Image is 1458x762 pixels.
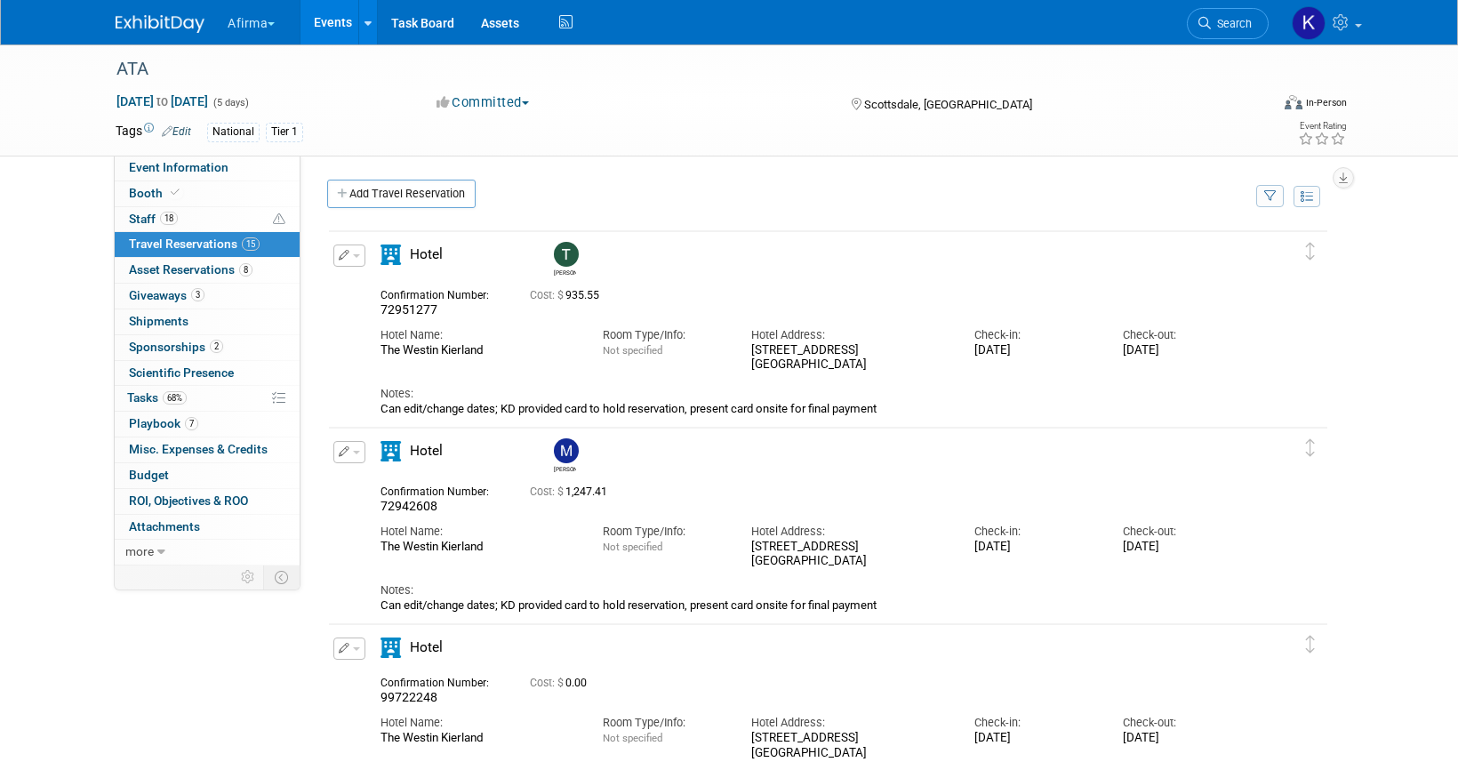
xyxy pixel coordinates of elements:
span: 18 [160,212,178,225]
div: [STREET_ADDRESS] [GEOGRAPHIC_DATA] [751,540,947,570]
a: Giveaways3 [115,284,300,309]
a: Add Travel Reservation [327,180,476,208]
div: [DATE] [1123,731,1245,746]
td: Tags [116,122,191,142]
div: Notes: [381,386,1245,402]
i: Click and drag to move item [1306,636,1315,654]
span: to [154,94,171,108]
div: Hotel Address: [751,715,947,731]
span: Budget [129,468,169,482]
div: Hotel Address: [751,524,947,540]
span: 2 [210,340,223,353]
div: Mohammed Alshalalfa [554,463,576,473]
a: Staff18 [115,207,300,232]
div: Taylor Cavazos [554,267,576,277]
span: 72951277 [381,302,437,317]
span: Staff [129,212,178,226]
a: Shipments [115,309,300,334]
span: Travel Reservations [129,237,260,251]
span: Hotel [410,443,443,459]
div: Check-in: [974,524,1096,540]
span: Cost: $ [530,485,565,498]
span: Not specified [603,541,662,553]
span: Playbook [129,416,198,430]
span: [DATE] [DATE] [116,93,209,109]
div: Hotel Name: [381,327,576,343]
div: Can edit/change dates; KD provided card to hold reservation, present card onsite for final payment [381,402,1245,416]
div: Check-out: [1123,327,1245,343]
span: Asset Reservations [129,262,252,277]
div: Event Rating [1298,122,1346,131]
span: Booth [129,186,183,200]
div: Room Type/Info: [603,327,725,343]
div: Hotel Name: [381,715,576,731]
div: Mohammed Alshalalfa [549,438,581,473]
i: Filter by Traveler [1264,191,1277,203]
i: Booth reservation complete [171,188,180,197]
a: more [115,540,300,565]
span: (5 days) [212,97,249,108]
div: ATA [110,53,1242,85]
a: Sponsorships2 [115,335,300,360]
span: 0.00 [530,677,594,689]
img: Format-Inperson.png [1285,95,1302,109]
span: Not specified [603,344,662,357]
span: 15 [242,237,260,251]
img: ExhibitDay [116,15,204,33]
span: Hotel [410,246,443,262]
i: Click and drag to move item [1306,439,1315,457]
div: The Westin Kierland [381,731,576,746]
span: Shipments [129,314,188,328]
div: [DATE] [1123,540,1245,555]
div: National [207,123,260,141]
div: [DATE] [1123,343,1245,358]
a: Event Information [115,156,300,180]
div: Confirmation Number: [381,671,503,690]
a: Edit [162,125,191,138]
img: Mohammed Alshalalfa [554,438,579,463]
div: [STREET_ADDRESS] [GEOGRAPHIC_DATA] [751,731,947,761]
div: Room Type/Info: [603,524,725,540]
span: more [125,544,154,558]
div: [STREET_ADDRESS] [GEOGRAPHIC_DATA] [751,343,947,373]
span: Sponsorships [129,340,223,354]
a: Misc. Expenses & Credits [115,437,300,462]
span: 935.55 [530,289,606,301]
div: The Westin Kierland [381,540,576,555]
div: [DATE] [974,731,1096,746]
span: Scottsdale, [GEOGRAPHIC_DATA] [864,98,1032,111]
span: Hotel [410,639,443,655]
div: Can edit/change dates; KD provided card to hold reservation, present card onsite for final payment [381,598,1245,613]
a: ROI, Objectives & ROO [115,489,300,514]
td: Toggle Event Tabs [264,565,300,589]
span: Cost: $ [530,677,565,689]
div: Hotel Name: [381,524,576,540]
div: Check-in: [974,327,1096,343]
span: Misc. Expenses & Credits [129,442,268,456]
a: Booth [115,181,300,206]
span: Search [1211,17,1252,30]
span: Cost: $ [530,289,565,301]
td: Personalize Event Tab Strip [233,565,264,589]
div: Tier 1 [266,123,303,141]
div: Confirmation Number: [381,284,503,302]
div: Event Format [1164,92,1347,119]
div: [DATE] [974,540,1096,555]
a: Search [1187,8,1269,39]
div: [DATE] [974,343,1096,358]
span: Not specified [603,732,662,744]
a: Travel Reservations15 [115,232,300,257]
span: 68% [163,391,187,405]
i: Hotel [381,638,401,658]
img: Keirsten Davis [1292,6,1326,40]
div: Check-in: [974,715,1096,731]
div: Check-out: [1123,524,1245,540]
span: Attachments [129,519,200,533]
div: Confirmation Number: [381,480,503,499]
span: 7 [185,417,198,430]
span: Tasks [127,390,187,405]
i: Hotel [381,441,401,461]
div: Notes: [381,582,1245,598]
button: Committed [430,93,536,112]
a: Scientific Presence [115,361,300,386]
